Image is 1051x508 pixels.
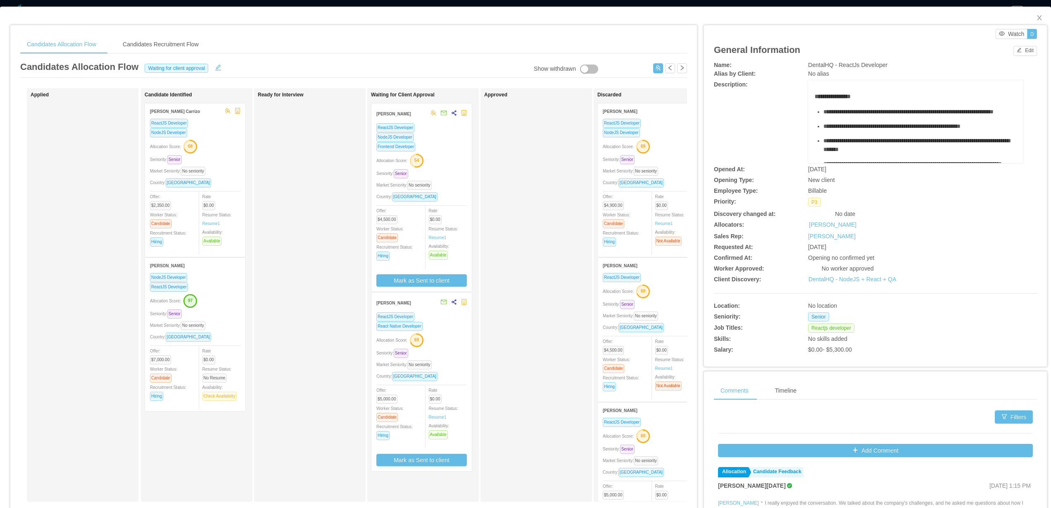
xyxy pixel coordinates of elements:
span: No seniority [634,456,658,465]
span: Worker Status: [376,227,404,240]
button: Mark as Sent to client [376,454,467,466]
span: Seniority: [150,157,185,162]
span: No alias [808,70,829,77]
span: $2,350.00 [150,201,171,210]
span: Senior [167,155,182,164]
span: Seniority: [603,447,638,451]
span: Offer: [150,194,174,208]
span: share-alt [451,299,457,305]
span: Candidate [376,233,398,242]
span: Country: [150,335,214,339]
span: Worker Status: [603,213,630,226]
span: Country: [376,194,441,199]
span: Available [429,430,448,439]
span: No worker approved [822,265,874,272]
b: Opened At: [714,166,745,173]
span: Country: [603,325,667,330]
span: Rate [655,484,671,497]
b: Sales Rep: [714,233,744,240]
text: 68 [188,144,193,149]
span: NodeJS Developer [150,273,187,282]
span: Offer: [603,339,627,352]
span: Rate [655,194,671,208]
span: Worker Status: [150,367,177,380]
span: [DATE] [808,244,826,250]
span: Rate [202,194,219,208]
b: Alias by Client: [714,70,756,77]
span: Hiring [150,392,163,401]
text: 68 [641,288,646,293]
span: Hiring [603,237,616,247]
span: Candidate [150,374,171,383]
span: Allocation Score: [603,144,634,149]
span: robot [461,110,467,116]
b: Opening Type: [714,177,754,183]
span: ReactJS Developer [603,273,641,282]
span: No seniority [634,167,658,176]
button: icon: usergroup-add [653,63,663,73]
span: Country: [603,180,667,185]
span: Rate [655,339,671,352]
div: rdw-editor [815,92,1017,175]
button: Mark as Sent to client [376,274,467,287]
span: Market Seniority: [376,362,435,367]
span: Recruitment Status: [150,385,186,398]
button: icon: filterFilters [995,410,1033,424]
span: Country: [376,374,441,379]
span: Seniority: [603,302,638,307]
span: Offer: [603,484,627,497]
button: 68 [634,284,650,297]
span: Billable [808,187,827,194]
button: Close [1028,7,1051,30]
a: [PERSON_NAME] [809,220,856,229]
button: icon: edit [212,62,225,71]
span: Available [202,237,221,246]
span: [DATE] 1:15 PM [989,482,1031,489]
span: Hiring [603,382,616,391]
span: Resume Status: [202,367,232,380]
text: 69 [641,433,646,438]
button: icon: editEdit [1013,46,1037,56]
span: Senior [620,300,635,309]
strong: [PERSON_NAME] [150,264,185,268]
span: $0.00 [202,201,215,210]
span: $0.00 [655,201,668,210]
a: Candidate Feedback [749,467,804,477]
text: 69 [641,144,646,149]
span: ReactJS Developer [603,418,641,427]
b: Confirmed At: [714,254,752,261]
text: 69 [414,337,419,342]
button: icon: left [665,63,675,73]
b: Allocators: [714,221,744,228]
i: icon: close [1036,14,1043,21]
a: Resume1 [655,365,673,371]
span: Market Seniority: [150,169,209,173]
span: Candidate [376,413,398,422]
span: Recruitment Status: [603,231,639,244]
h1: Candidate Identified [145,92,260,98]
button: mail [436,107,447,120]
a: Resume1 [655,220,673,227]
strong: [PERSON_NAME] [603,264,637,268]
span: Resume Status: [655,357,685,371]
span: Senior [394,349,408,358]
span: Seniority: [150,312,185,316]
span: NodeJS Developer [150,128,187,137]
span: Candidate [603,364,624,373]
a: Allocation [718,467,748,477]
span: No date [835,211,855,217]
button: icon: right [677,63,687,73]
span: Availability: [429,424,451,437]
span: Worker Status: [150,213,177,226]
span: Recruitment Status: [603,376,639,389]
span: ReactJS Developer [376,312,414,321]
span: $5,000.00 [376,395,397,404]
span: Opening no confirmed yet [808,254,874,261]
h1: Ready for Interview [258,92,373,98]
span: Worker Status: [603,357,630,371]
span: $0.00 [429,395,442,404]
button: 69 [634,139,650,153]
span: Resume Status: [655,213,685,226]
span: Frontend Developer [376,142,415,151]
span: No skills added [808,335,847,342]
